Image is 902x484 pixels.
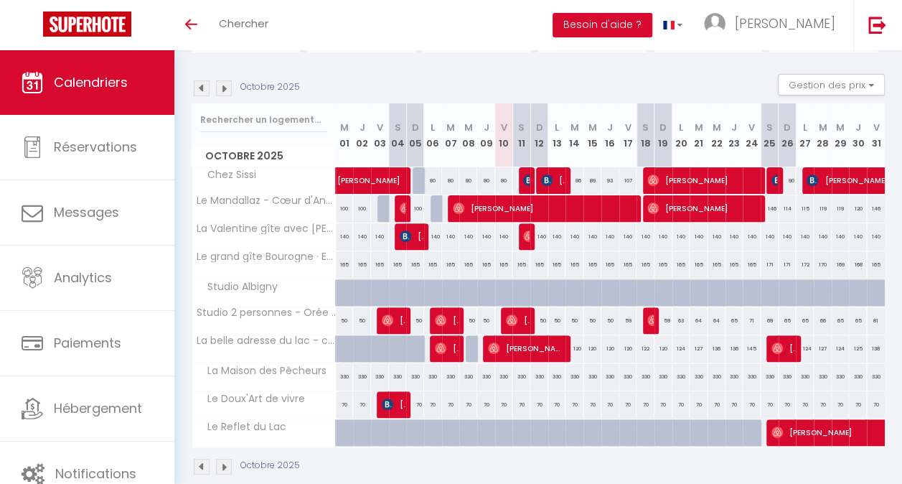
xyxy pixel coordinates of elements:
div: 140 [459,223,477,250]
div: 330 [565,363,583,390]
div: 64 [690,307,708,334]
div: 70 [832,391,850,418]
th: 29 [832,103,850,167]
div: 70 [814,391,832,418]
span: [PERSON_NAME] [382,391,405,418]
div: 140 [690,223,708,250]
div: 90 [779,167,797,194]
div: 50 [406,307,424,334]
div: 70 [690,391,708,418]
div: 70 [708,391,725,418]
div: 65 [796,307,814,334]
div: 165 [867,251,885,278]
abbr: M [836,121,845,134]
span: [PERSON_NAME] [453,195,638,222]
th: 23 [725,103,743,167]
abbr: J [855,121,861,134]
div: 50 [548,307,566,334]
span: [PERSON_NAME] [506,307,530,334]
div: 140 [832,223,850,250]
div: 140 [814,223,832,250]
div: 330 [814,363,832,390]
div: 120 [583,335,601,362]
div: 330 [779,363,797,390]
div: 140 [583,223,601,250]
div: 140 [779,223,797,250]
div: 81 [867,307,885,334]
div: 50 [336,307,354,334]
abbr: D [659,121,667,134]
div: 165 [743,251,761,278]
div: 65 [725,307,743,334]
div: 64 [708,307,725,334]
div: 330 [406,363,424,390]
th: 04 [389,103,407,167]
abbr: M [588,121,596,134]
div: 140 [477,223,495,250]
abbr: V [377,121,383,134]
div: 59 [619,307,637,334]
div: 330 [654,363,672,390]
div: 165 [459,251,477,278]
span: [PERSON_NAME] [523,167,529,194]
span: [PERSON_NAME] [771,335,795,362]
div: 70 [495,391,513,418]
div: 165 [636,251,654,278]
div: 140 [867,223,885,250]
th: 10 [495,103,513,167]
div: 122 [636,335,654,362]
span: Studio 2 personnes - Orée du Château [194,307,338,318]
div: 114 [779,195,797,222]
div: 165 [442,251,460,278]
th: 31 [867,103,885,167]
span: La belle adresse du lac - charme et vue magique [194,335,338,346]
span: Notifications [55,465,136,483]
div: 140 [672,223,690,250]
div: 70 [867,391,885,418]
div: 124 [672,335,690,362]
div: 70 [779,391,797,418]
div: 165 [583,251,601,278]
th: 12 [530,103,548,167]
abbr: S [642,121,649,134]
div: 86 [565,167,583,194]
div: 59 [654,307,672,334]
div: 120 [619,335,637,362]
div: 330 [530,363,548,390]
img: ... [704,13,725,34]
div: 70 [459,391,477,418]
th: 28 [814,103,832,167]
div: 330 [601,363,619,390]
div: 65 [849,307,867,334]
div: 140 [548,223,566,250]
abbr: J [483,121,489,134]
span: [PERSON_NAME] [382,307,405,334]
div: 165 [690,251,708,278]
div: 140 [761,223,779,250]
span: [PERSON_NAME] [400,223,423,250]
span: Hébergement [54,399,142,417]
abbr: D [535,121,542,134]
div: 165 [424,251,442,278]
p: Octobre 2025 [240,459,300,473]
div: 140 [619,223,637,250]
div: 70 [849,391,867,418]
div: 120 [654,335,672,362]
div: 127 [690,335,708,362]
div: 50 [565,307,583,334]
div: 70 [601,391,619,418]
button: Gestion des prix [778,74,885,96]
div: 70 [636,391,654,418]
div: 165 [708,251,725,278]
div: 63 [672,307,690,334]
div: 330 [849,363,867,390]
div: 70 [761,391,779,418]
div: 120 [601,335,619,362]
div: 165 [512,251,530,278]
span: Messages [54,203,119,221]
th: 14 [565,103,583,167]
div: 330 [725,363,743,390]
div: 140 [565,223,583,250]
div: 80 [495,167,513,194]
abbr: V [748,121,755,134]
